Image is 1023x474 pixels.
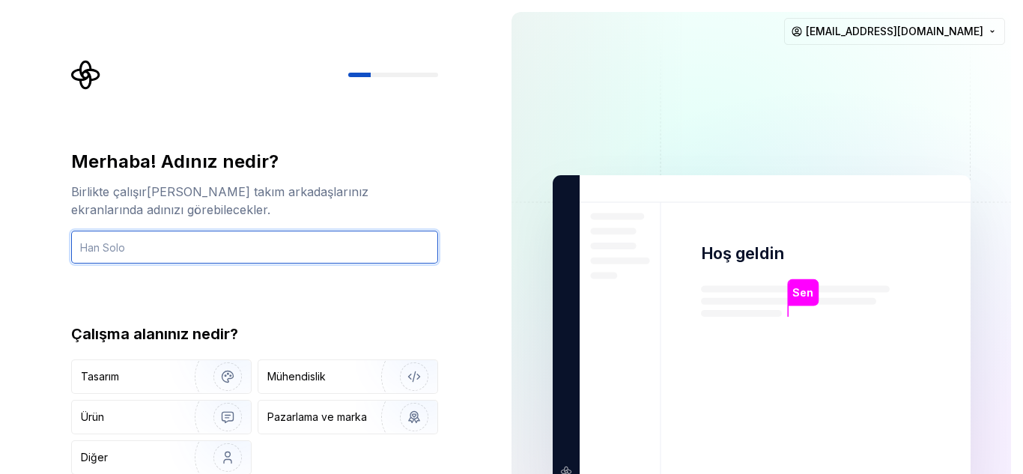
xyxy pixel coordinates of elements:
font: Sen [792,286,813,300]
font: Tasarım [81,370,119,383]
font: Pazarlama ve marka [267,410,367,423]
font: Ürün [81,410,104,423]
font: Merhaba! Adınız nedir? [71,151,279,172]
font: Çalışma alanınız nedir? [71,325,238,343]
font: [EMAIL_ADDRESS][DOMAIN_NAME] [806,25,983,37]
font: Birlikte çalışır[PERSON_NAME] takım arkadaşlarınız ekranlarında adınızı görebilecekler. [71,184,368,217]
svg: Süpernova Logosu [71,60,101,90]
input: Han Solo [71,231,438,264]
font: Hoş geldin [701,243,786,263]
button: [EMAIL_ADDRESS][DOMAIN_NAME] [784,18,1005,45]
font: Diğer [81,451,108,464]
font: Mühendislik [267,370,326,383]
